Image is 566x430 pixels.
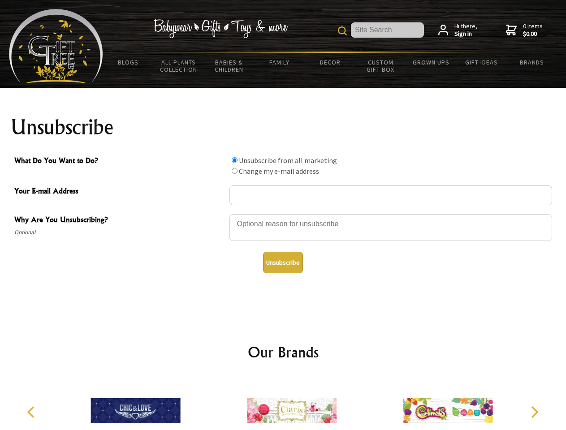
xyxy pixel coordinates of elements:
a: BLOGS [103,53,154,72]
img: product search [338,26,347,35]
h1: Unsubscribe [11,116,556,138]
a: Family [255,53,305,72]
input: What Do You Want to Do? [232,157,238,163]
span: Why Are You Unsubscribing? [14,214,225,227]
span: Your E-mail Address [14,185,225,198]
input: What Do You Want to Do? [232,168,238,174]
a: Gift Ideas [456,53,507,72]
a: Brands [507,53,557,72]
img: Babywear - Gifts - Toys & more [153,19,288,38]
label: Change my e-mail address [239,167,319,176]
a: Custom Gift Box [355,53,406,79]
span: Hi there, [454,22,477,38]
span: Optional [14,227,225,238]
span: 0 items [523,22,543,38]
input: Your E-mail Address [229,185,552,205]
strong: $0.00 [523,30,543,38]
label: Unsubscribe from all marketing [239,156,337,165]
img: Babyware - Gifts - Toys and more... [9,9,103,83]
button: Next [524,402,544,422]
button: Previous [22,402,42,422]
a: Babies & Children [204,53,255,79]
input: Site Search [351,22,424,38]
a: Grown Ups [406,53,456,72]
a: Hi there,Sign in [438,22,477,38]
button: Unsubscribe [263,252,303,273]
h2: Our Brands [18,341,549,363]
span: What Do You Want to Do? [14,155,225,168]
a: All Plants Collection [154,53,204,79]
a: 0 items$0.00 [506,22,543,38]
strong: Sign in [454,30,477,38]
a: Decor [305,53,355,72]
textarea: Why Are You Unsubscribing? [229,214,552,241]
